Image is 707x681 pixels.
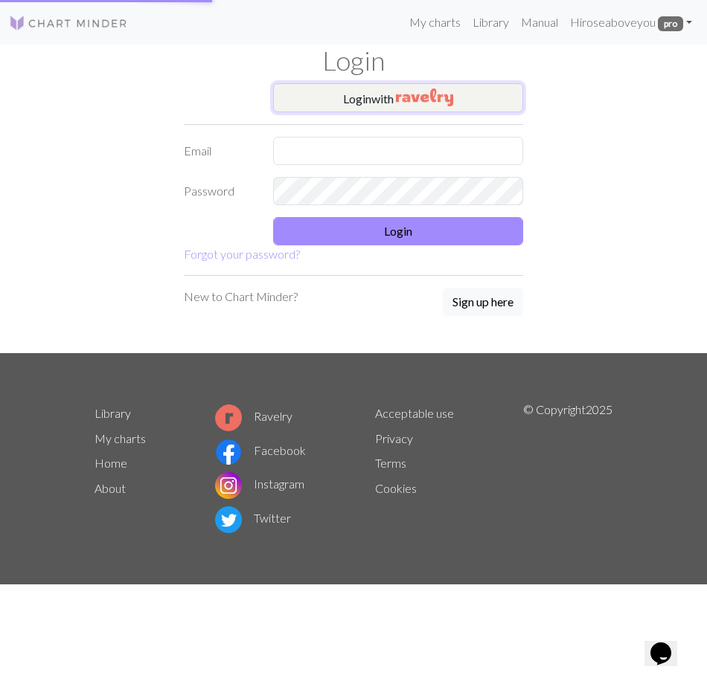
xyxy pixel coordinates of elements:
button: Sign up here [443,288,523,316]
a: Home [95,456,127,470]
a: Ravelry [215,409,292,423]
h1: Login [86,45,621,77]
p: © Copyright 2025 [523,401,612,536]
span: pro [658,16,683,31]
button: Loginwith [273,83,523,113]
a: Sign up here [443,288,523,317]
a: My charts [95,431,146,445]
img: Twitter logo [215,506,242,533]
a: My charts [403,7,467,37]
img: Logo [9,14,128,32]
iframe: chat widget [644,622,692,666]
a: Terms [375,456,406,470]
a: Cookies [375,481,417,495]
a: Twitter [215,511,291,525]
img: Ravelry [396,88,453,106]
a: Library [467,7,515,37]
a: About [95,481,126,495]
img: Instagram logo [215,472,242,499]
a: Privacy [375,431,413,445]
a: Hiroseaboveyou pro [564,7,698,37]
a: Acceptable use [375,406,454,420]
p: New to Chart Minder? [184,288,298,306]
a: Forgot your password? [184,247,300,261]
a: Facebook [215,443,306,457]
img: Ravelry logo [215,404,242,431]
a: Instagram [215,477,304,491]
label: Password [175,177,264,205]
a: Library [95,406,131,420]
a: Manual [515,7,564,37]
label: Email [175,137,264,165]
img: Facebook logo [215,439,242,465]
button: Login [273,217,523,245]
